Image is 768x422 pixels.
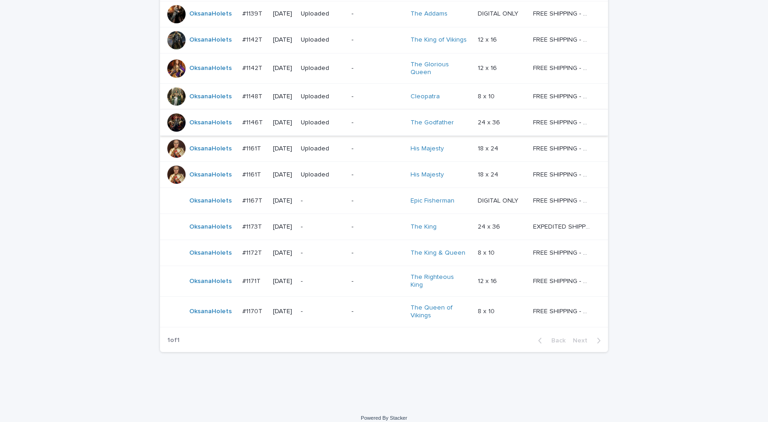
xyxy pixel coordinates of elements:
p: - [301,197,344,205]
p: [DATE] [273,119,293,127]
tr: OksanaHolets #1161T#1161T [DATE]Uploaded-His Majesty 18 x 2418 x 24 FREE SHIPPING - preview in 1-... [160,162,608,188]
p: 8 x 10 [478,91,496,101]
a: The Queen of Vikings [411,304,468,320]
p: - [352,64,403,72]
p: 8 x 10 [478,247,496,257]
p: FREE SHIPPING - preview in 1-2 business days, after your approval delivery will take 5-10 b.d. [533,63,592,72]
p: 18 x 24 [478,169,500,179]
p: FREE SHIPPING - preview in 1-2 business days, after your approval delivery will take 5-10 b.d. [533,34,592,44]
a: The Glorious Queen [411,61,468,76]
p: #1142T [242,63,264,72]
p: - [352,145,403,153]
p: 1 of 1 [160,329,187,352]
p: - [352,249,403,257]
p: #1142T [242,34,264,44]
a: The King & Queen [411,249,465,257]
p: 8 x 10 [478,306,496,315]
p: #1173T [242,221,264,231]
p: #1171T [242,276,262,285]
p: Uploaded [301,10,344,18]
p: - [301,249,344,257]
a: OksanaHolets [189,64,232,72]
p: #1170T [242,306,264,315]
p: #1146T [242,117,265,127]
p: 24 x 36 [478,221,502,231]
a: His Majesty [411,145,444,153]
a: OksanaHolets [189,171,232,179]
p: Uploaded [301,119,344,127]
a: OksanaHolets [189,308,232,315]
p: DIGITAL ONLY [478,8,520,18]
a: OksanaHolets [189,93,232,101]
p: [DATE] [273,308,293,315]
tr: OksanaHolets #1142T#1142T [DATE]Uploaded-The King of Vikings 12 x 1612 x 16 FREE SHIPPING - previ... [160,27,608,53]
a: Epic Fisherman [411,197,454,205]
p: Uploaded [301,171,344,179]
p: Uploaded [301,145,344,153]
p: FREE SHIPPING - preview in 1-2 business days, after your approval delivery will take 5-10 b.d. [533,8,592,18]
p: FREE SHIPPING - preview in 1-2 business days, after your approval delivery will take 5-10 b.d. [533,195,592,205]
p: - [301,308,344,315]
a: The Righteous King [411,273,468,289]
p: - [352,197,403,205]
p: [DATE] [273,171,293,179]
p: 24 x 36 [478,117,502,127]
p: [DATE] [273,145,293,153]
tr: OksanaHolets #1139T#1139T [DATE]Uploaded-The Addams DIGITAL ONLYDIGITAL ONLY FREE SHIPPING - prev... [160,1,608,27]
a: The Godfather [411,119,454,127]
a: OksanaHolets [189,145,232,153]
p: #1161T [242,169,263,179]
tr: OksanaHolets #1146T#1146T [DATE]Uploaded-The Godfather 24 x 3624 x 36 FREE SHIPPING - preview in ... [160,110,608,136]
p: 12 x 16 [478,276,499,285]
a: Cleopatra [411,93,440,101]
a: The Addams [411,10,448,18]
p: Uploaded [301,64,344,72]
tr: OksanaHolets #1142T#1142T [DATE]Uploaded-The Glorious Queen 12 x 1612 x 16 FREE SHIPPING - previe... [160,53,608,84]
p: - [301,223,344,231]
button: Back [531,337,569,345]
p: [DATE] [273,36,293,44]
a: OksanaHolets [189,10,232,18]
p: 12 x 16 [478,63,499,72]
span: Back [546,337,565,344]
a: The King of Vikings [411,36,467,44]
p: FREE SHIPPING - preview in 1-2 business days, after your approval delivery will take 5-10 b.d. [533,169,592,179]
a: OksanaHolets [189,36,232,44]
tr: OksanaHolets #1161T#1161T [DATE]Uploaded-His Majesty 18 x 2418 x 24 FREE SHIPPING - preview in 1-... [160,136,608,162]
p: [DATE] [273,278,293,285]
p: FREE SHIPPING - preview in 1-2 business days, after your approval delivery will take 5-10 b.d. [533,117,592,127]
p: [DATE] [273,64,293,72]
p: FREE SHIPPING - preview in 1-2 business days, after your approval delivery will take 5-10 b.d. [533,91,592,101]
p: - [352,171,403,179]
p: FREE SHIPPING - preview in 1-2 business days, after your approval delivery will take 5-10 b.d. [533,276,592,285]
p: - [352,93,403,101]
tr: OksanaHolets #1148T#1148T [DATE]Uploaded-Cleopatra 8 x 108 x 10 FREE SHIPPING - preview in 1-2 bu... [160,84,608,110]
span: Next [573,337,593,344]
a: OksanaHolets [189,119,232,127]
p: [DATE] [273,10,293,18]
a: OksanaHolets [189,278,232,285]
p: FREE SHIPPING - preview in 1-2 business days, after your approval delivery will take 5-10 b.d. [533,143,592,153]
a: OksanaHolets [189,197,232,205]
p: FREE SHIPPING - preview in 1-2 business days, after your approval delivery will take 5-10 b.d. [533,247,592,257]
a: Powered By Stacker [361,415,407,421]
p: 18 x 24 [478,143,500,153]
p: 12 x 16 [478,34,499,44]
p: FREE SHIPPING - preview in 1-2 business days, after your approval delivery will take 5-10 b.d. [533,306,592,315]
tr: OksanaHolets #1170T#1170T [DATE]--The Queen of Vikings 8 x 108 x 10 FREE SHIPPING - preview in 1-... [160,296,608,327]
p: - [352,36,403,44]
p: [DATE] [273,223,293,231]
button: Next [569,337,608,345]
p: [DATE] [273,93,293,101]
p: [DATE] [273,249,293,257]
a: OksanaHolets [189,249,232,257]
p: #1148T [242,91,264,101]
p: DIGITAL ONLY [478,195,520,205]
p: - [352,119,403,127]
p: - [301,278,344,285]
a: OksanaHolets [189,223,232,231]
tr: OksanaHolets #1167T#1167T [DATE]--Epic Fisherman DIGITAL ONLYDIGITAL ONLY FREE SHIPPING - preview... [160,188,608,214]
a: His Majesty [411,171,444,179]
p: - [352,223,403,231]
p: #1161T [242,143,263,153]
